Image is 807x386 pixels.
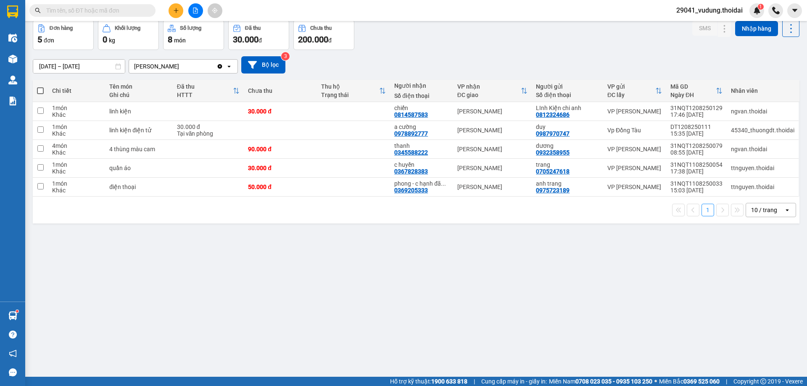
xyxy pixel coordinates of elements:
[173,8,179,13] span: plus
[607,184,662,190] div: VP [PERSON_NAME]
[52,161,101,168] div: 1 món
[35,8,41,13] span: search
[109,92,168,98] div: Ghi chú
[607,165,662,171] div: VP [PERSON_NAME]
[321,83,379,90] div: Thu hộ
[37,34,42,45] span: 5
[8,97,17,105] img: solution-icon
[457,83,521,90] div: VP nhận
[109,127,168,134] div: linh kiện điện tử
[457,165,528,171] div: [PERSON_NAME]
[735,21,778,36] button: Nhập hàng
[670,180,723,187] div: 31NQT1108250033
[293,20,354,50] button: Chưa thu200.000đ
[457,127,528,134] div: [PERSON_NAME]
[52,130,101,137] div: Khác
[791,7,799,14] span: caret-down
[169,3,183,18] button: plus
[536,187,570,194] div: 0975723189
[536,142,599,149] div: dương
[248,87,313,94] div: Chưa thu
[193,8,198,13] span: file-add
[670,187,723,194] div: 15:03 [DATE]
[731,146,794,152] div: ngvan.thoidai
[52,142,101,149] div: 4 món
[33,20,94,50] button: Đơn hàng5đơn
[180,25,201,31] div: Số lượng
[248,165,313,171] div: 30.000 đ
[109,108,168,115] div: linh kiện
[177,123,240,130] div: 30.000 đ
[52,111,101,118] div: Khác
[394,149,428,156] div: 0345588222
[474,377,475,386] span: |
[394,161,449,168] div: c huyền
[226,63,232,70] svg: open
[453,80,532,102] th: Toggle SortBy
[607,146,662,152] div: VP [PERSON_NAME]
[536,83,599,90] div: Người gửi
[390,377,467,386] span: Hỗ trợ kỹ thuật:
[394,187,428,194] div: 0369205333
[52,168,101,175] div: Khác
[654,380,657,383] span: ⚪️
[481,377,547,386] span: Cung cấp máy in - giấy in:
[394,82,449,89] div: Người nhận
[670,83,716,90] div: Mã GD
[731,165,794,171] div: ttnguyen.thoidai
[784,207,791,213] svg: open
[457,108,528,115] div: [PERSON_NAME]
[8,55,17,63] img: warehouse-icon
[457,184,528,190] div: [PERSON_NAME]
[258,37,262,44] span: đ
[52,105,101,111] div: 1 món
[536,111,570,118] div: 0812324686
[603,80,666,102] th: Toggle SortBy
[536,92,599,98] div: Số điện thoại
[9,368,17,376] span: message
[394,130,428,137] div: 0978892777
[536,149,570,156] div: 0932358955
[98,20,159,50] button: Khối lượng0kg
[180,62,181,71] input: Selected Lý Nhân.
[607,127,662,134] div: Vp Đồng Tàu
[16,310,18,312] sup: 1
[758,4,764,10] sup: 1
[670,168,723,175] div: 17:38 [DATE]
[177,130,240,137] div: Tại văn phòng
[8,7,76,34] strong: CÔNG TY TNHH DỊCH VỤ DU LỊCH THỜI ĐẠI
[731,127,794,134] div: 45340_thuongdt.thoidai
[751,206,777,214] div: 10 / trang
[216,63,223,70] svg: Clear value
[536,105,599,111] div: LInh Kiện chi anh
[394,180,449,187] div: phong - c hạnh đã trả
[33,60,125,73] input: Select a date range.
[109,83,168,90] div: Tên món
[670,130,723,137] div: 15:35 [DATE]
[46,6,145,15] input: Tìm tên, số ĐT hoặc mã đơn
[103,34,107,45] span: 0
[109,184,168,190] div: điện thoại
[228,20,289,50] button: Đã thu30.000đ
[212,8,218,13] span: aim
[173,80,244,102] th: Toggle SortBy
[670,123,723,130] div: DT1208250111
[9,349,17,357] span: notification
[670,142,723,149] div: 31NQT1208250079
[607,83,655,90] div: VP gửi
[536,161,599,168] div: trang
[52,180,101,187] div: 1 món
[731,108,794,115] div: ngvan.thoidai
[3,30,5,73] img: logo
[8,311,17,320] img: warehouse-icon
[394,168,428,175] div: 0367828383
[44,37,54,44] span: đơn
[163,20,224,50] button: Số lượng8món
[772,7,780,14] img: phone-icon
[692,21,717,36] button: SMS
[536,130,570,137] div: 0987970747
[536,180,599,187] div: anh trang
[670,5,749,16] span: 29041_vudung.thoidai
[109,37,115,44] span: kg
[753,7,761,14] img: icon-new-feature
